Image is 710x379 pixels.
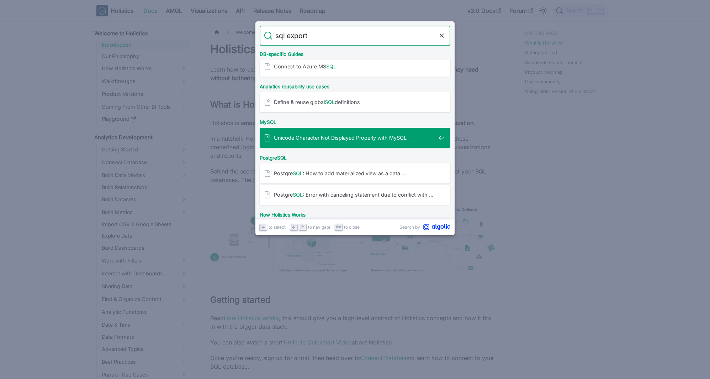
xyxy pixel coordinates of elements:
span: Unicode Character Not Displayed Properly with My [274,134,435,141]
span: Postgre : How to add materialized view as a data … [274,170,435,177]
span: to select [269,224,286,230]
a: Connect to Azure MSSQL [260,57,450,77]
mark: SQL [325,99,335,105]
span: Connect to Azure MS [274,63,435,70]
svg: Enter key [261,224,266,230]
span: to close [344,224,360,230]
mark: SQL [326,63,336,69]
div: MySQL [258,114,452,128]
input: Search docs [272,26,438,46]
button: Clear the query [438,31,446,40]
div: How Holistics Works [258,206,452,220]
svg: Escape key [336,224,341,230]
mark: SQL [397,135,407,141]
span: to navigate [308,224,330,230]
svg: Arrow down [291,224,296,230]
span: Define & reuse global definitions [274,99,435,105]
div: Analytics reusability use cases [258,78,452,92]
a: Unicode Character Not Displayed Properly with MySQL [260,128,450,148]
svg: Algolia [423,224,450,230]
div: PostgreSQL [258,149,452,163]
span: Search by [399,224,420,230]
mark: SQL [293,192,303,198]
a: Search byAlgolia [399,224,450,230]
a: Define & reuse globalSQLdefinitions [260,92,450,112]
a: PostgreSQL: How to add materialized view as a data … [260,163,450,183]
span: Postgre : Error with canceling statement due to conflict with … [274,191,435,198]
svg: Arrow up [300,224,306,230]
a: PostgreSQL: Error with canceling statement due to conflict with … [260,185,450,205]
div: DB-specific Guides [258,46,452,60]
mark: SQL [293,170,303,176]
